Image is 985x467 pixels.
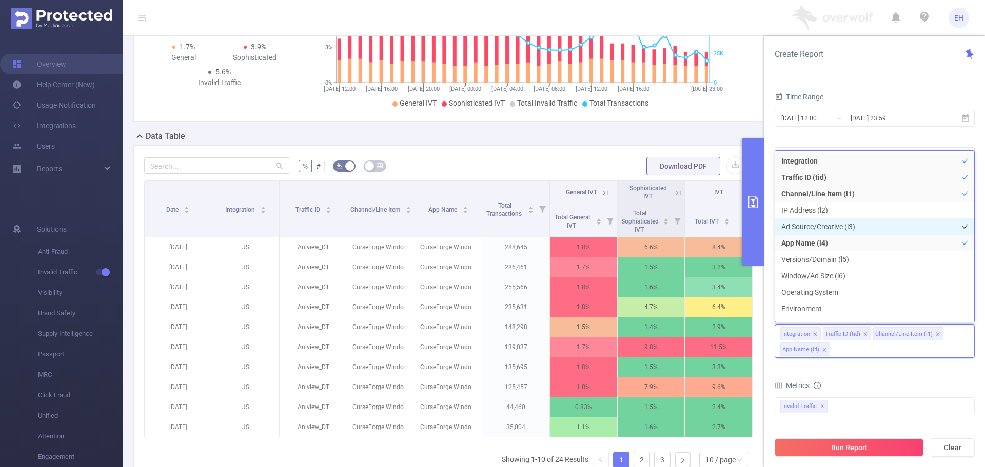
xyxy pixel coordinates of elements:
[38,385,123,405] span: Click Fraud
[449,86,481,92] tspan: [DATE] 00:00
[962,256,968,262] i: icon: check
[405,205,411,208] i: icon: caret-up
[347,337,415,357] p: CurseForge Windows - US - 300x250 inside 400x600 - domain
[775,218,974,235] li: Ad Source/Creative (l3)
[685,417,752,437] p: 2.7%
[618,277,685,297] p: 1.6%
[145,317,212,337] p: [DATE]
[550,257,617,277] p: 1.7%
[850,111,933,125] input: End date
[12,136,55,156] a: Users
[280,257,347,277] p: Aniview_DT
[775,317,974,333] li: Browser
[38,344,123,364] span: Passport
[775,268,974,284] li: Window/Ad Size (l6)
[575,86,607,92] tspan: [DATE] 12:00
[596,217,601,220] i: icon: caret-up
[724,220,730,224] i: icon: caret-down
[462,209,468,212] i: icon: caret-down
[482,297,549,317] p: 235,631
[347,257,415,277] p: CurseForge Windows - Tier 2 - 400x300 inside 400x600
[555,214,590,229] span: Total General IVT
[775,300,974,317] li: Environment
[148,52,220,63] div: General
[780,342,830,356] li: App Name (l4)
[629,185,667,200] span: Sophisticated IVT
[347,377,415,397] p: CurseForge Windows - US - 300x250 inside 400x600 - domain
[415,237,482,257] p: CurseForge Windows
[325,209,331,212] i: icon: caret-down
[405,205,411,211] div: Sort
[415,277,482,297] p: CurseForge Windows
[38,446,123,467] span: Engagement
[212,417,280,437] p: JS
[482,417,549,437] p: 35,004
[347,417,415,437] p: CurseForge Windows - INT - 400x300 inside 400x600
[820,400,824,413] span: ✕
[12,115,76,136] a: Integrations
[462,205,468,211] div: Sort
[875,328,933,341] div: Channel/Line Item (l1)
[685,397,752,417] p: 2.4%
[212,357,280,377] p: JS
[212,317,280,337] p: JS
[144,157,290,174] input: Search...
[350,206,402,213] span: Channel/Line Item
[775,49,823,59] span: Create Report
[962,289,968,295] i: icon: check
[212,297,280,317] p: JS
[303,162,308,170] span: %
[260,205,266,208] i: icon: caret-up
[550,277,617,297] p: 1.8%
[37,165,62,173] span: Reports
[482,257,549,277] p: 286,461
[325,44,332,51] tspan: 3%
[11,8,112,29] img: Protected Media
[685,277,752,297] p: 3.4%
[618,377,685,397] p: 7.9%
[145,377,212,397] p: [DATE]
[550,297,617,317] p: 1.8%
[782,343,819,356] div: App Name (l4)
[280,397,347,417] p: Aniview_DT
[775,148,974,165] div: icon: rightAdvanced Time Properties
[220,52,291,63] div: Sophisticated
[618,417,685,437] p: 1.6%
[814,382,821,389] i: icon: info-circle
[714,79,717,86] tspan: 0
[347,357,415,377] p: CurseForge Windows - Tier 2 - 300x250 inside 400x600
[449,99,505,107] span: Sophisticated IVT
[685,297,752,317] p: 6.4%
[714,50,723,57] tspan: 25K
[347,297,415,317] p: CurseForge Windows - US - 400x300 inside 400x600
[962,273,968,279] i: icon: check
[38,364,123,385] span: MRC
[12,54,66,74] a: Overview
[663,220,669,224] i: icon: caret-down
[365,86,397,92] tspan: [DATE] 16:00
[415,257,482,277] p: CurseForge Windows
[863,332,868,338] i: icon: close
[145,297,212,317] p: [DATE]
[180,43,195,51] span: 1.7%
[962,240,968,246] i: icon: check
[325,205,331,211] div: Sort
[415,417,482,437] p: CurseForge Windows
[695,218,720,225] span: Total IVT
[617,86,649,92] tspan: [DATE] 16:00
[280,337,347,357] p: Aniview_DT
[528,205,534,211] div: Sort
[550,397,617,417] p: 0.83%
[550,357,617,377] p: 1.8%
[685,317,752,337] p: 2.9%
[184,209,190,212] i: icon: caret-down
[212,277,280,297] p: JS
[598,457,604,463] i: icon: left
[962,158,968,164] i: icon: check
[775,235,974,251] li: App Name (l4)
[260,209,266,212] i: icon: caret-down
[825,328,860,341] div: Traffic ID (tid)
[347,277,415,297] p: CurseForge Windows - Tier 2 - 400x300 inside 400x600
[212,377,280,397] p: JS
[12,95,96,115] a: Usage Notification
